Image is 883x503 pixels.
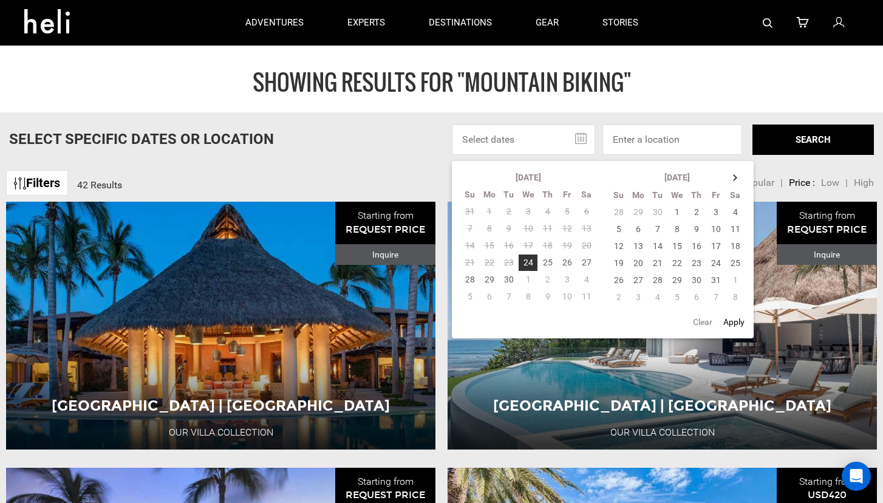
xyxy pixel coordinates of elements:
[9,129,274,149] p: Select Specific Dates Or Location
[845,176,848,190] li: |
[452,125,595,155] input: Select dates
[689,311,716,333] button: Clear
[821,177,839,188] span: Low
[780,176,783,190] li: |
[480,169,577,186] th: [DATE]
[854,177,874,188] span: High
[602,125,742,155] input: Enter a location
[429,16,492,29] p: destinations
[720,311,748,333] button: Apply
[77,179,122,191] span: 42 Results
[752,125,874,155] button: SEARCH
[6,170,68,196] a: Filters
[789,176,815,190] li: Price :
[842,462,871,491] div: Open Intercom Messenger
[741,177,774,188] span: Popular
[245,16,304,29] p: adventures
[763,18,772,28] img: search-bar-icon.svg
[14,177,26,190] img: btn-icon.svg
[347,16,385,29] p: experts
[629,169,726,186] th: [DATE]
